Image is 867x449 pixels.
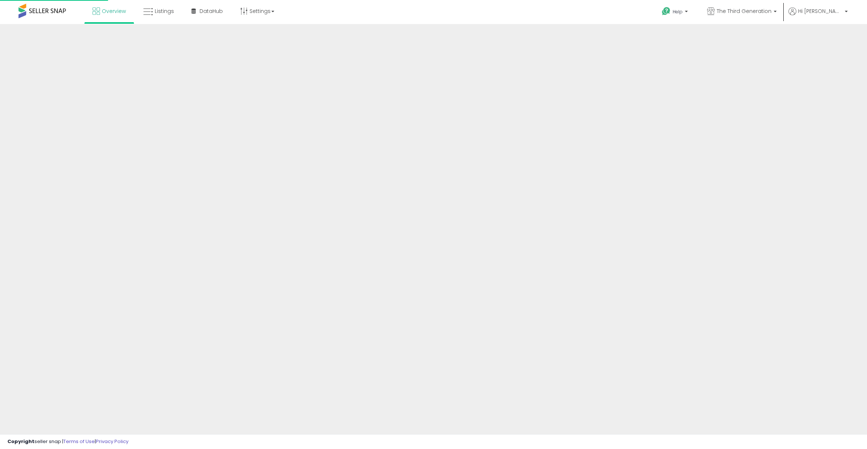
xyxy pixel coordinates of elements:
[155,7,174,15] span: Listings
[656,1,695,24] a: Help
[200,7,223,15] span: DataHub
[789,7,848,24] a: Hi [PERSON_NAME]
[662,7,671,16] i: Get Help
[673,9,683,15] span: Help
[717,7,771,15] span: The Third Generation
[102,7,126,15] span: Overview
[798,7,843,15] span: Hi [PERSON_NAME]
